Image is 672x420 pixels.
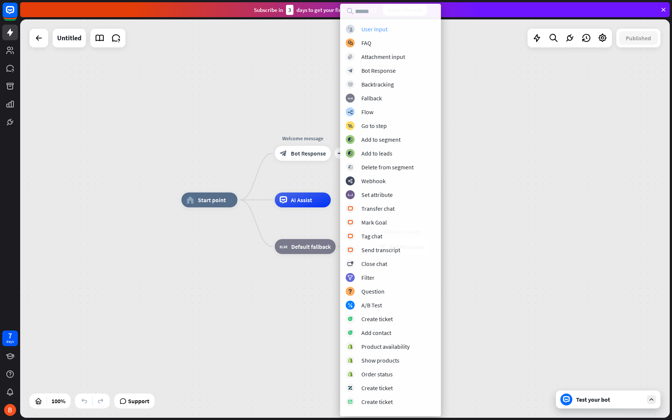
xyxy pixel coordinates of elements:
[361,288,385,295] div: Question
[361,343,410,350] div: Product availability
[280,243,287,250] i: block_fallback
[57,29,81,47] div: Untitled
[128,395,149,407] span: Support
[291,196,312,204] span: AI Assist
[361,246,400,254] div: Send transcript
[348,68,353,73] i: block_bot_response
[6,339,14,344] div: days
[361,81,394,88] div: Backtracking
[49,395,68,407] div: 100%
[348,27,353,32] i: block_user_input
[269,135,336,142] div: Welcome message
[280,150,287,157] i: block_bot_response
[361,122,387,129] div: Go to step
[198,196,226,204] span: Start point
[361,94,382,102] div: Fallback
[361,274,374,281] div: Filter
[361,329,391,336] div: Add contact
[361,219,387,226] div: Mark Goal
[361,260,387,267] div: Close chat
[186,196,194,204] i: home_2
[361,384,393,392] div: Create ticket
[6,3,28,25] button: Open LiveChat chat widget
[254,5,377,15] div: Subscribe in days to get your first month for $1
[291,243,331,250] span: Default fallback
[348,96,353,101] i: block_fallback
[361,301,382,309] div: A/B Test
[361,177,386,185] div: Webhook
[361,315,393,323] div: Create ticket
[361,191,393,198] div: Set attribute
[619,31,658,45] button: Published
[337,151,343,156] i: plus
[348,123,353,128] i: block_goto
[8,332,12,339] div: 7
[347,261,353,266] i: block_close_chat
[348,206,353,211] i: block_livechat
[348,289,352,294] i: block_question
[361,53,405,60] div: Attachment input
[286,5,293,15] div: 3
[361,150,392,157] div: Add to leads
[348,54,353,59] i: block_attachment
[348,41,353,46] i: block_faq
[348,275,353,280] i: filter
[361,136,401,143] div: Add to segment
[348,234,353,239] i: block_livechat
[348,165,353,170] i: block_delete_from_segment
[348,248,353,253] i: block_livechat
[348,303,353,308] i: block_ab_testing
[361,108,373,116] div: Flow
[348,151,353,156] i: block_add_to_segment
[361,163,414,171] div: Delete from segment
[361,205,395,212] div: Transfer chat
[348,137,353,142] i: block_add_to_segment
[2,330,18,346] a: 7 days
[361,357,399,364] div: Show products
[361,25,388,33] div: User Input
[576,396,643,403] div: Test your bot
[361,398,393,405] div: Create ticket
[348,179,353,184] i: webhooks
[348,82,353,87] i: block_backtracking
[348,192,353,197] i: block_set_attribute
[348,110,353,115] i: builder_tree
[361,232,382,240] div: Tag chat
[291,150,326,157] span: Bot Response
[348,220,353,225] i: block_livechat
[361,39,371,47] div: FAQ
[361,67,396,74] div: Bot Response
[361,370,393,378] div: Order status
